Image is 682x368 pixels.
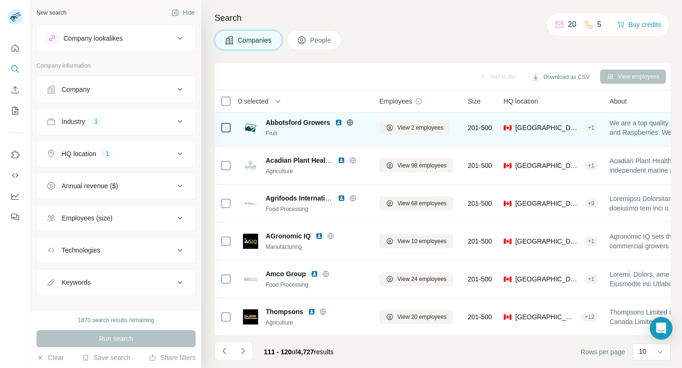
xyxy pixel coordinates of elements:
div: Agriculture [266,318,368,327]
div: Company lookalikes [63,34,123,43]
div: Open Intercom Messenger [650,317,673,340]
div: Keywords [62,278,90,287]
div: Technologies [62,245,100,255]
span: Thompsons [266,307,303,316]
span: 201-500 [468,199,492,208]
img: LinkedIn logo [338,194,345,202]
span: Employees [379,96,412,106]
div: + 1 [584,161,598,170]
button: View 68 employees [379,196,453,210]
div: 1 [91,117,102,126]
button: Technologies [37,239,195,262]
span: 4,727 [297,348,314,356]
p: 5 [597,19,601,30]
h4: Search [215,11,671,25]
div: HQ location [62,149,96,158]
div: + 1 [584,237,598,245]
span: Agrifoods International Cooperative [266,194,379,202]
span: About [610,96,627,106]
div: Industry [62,117,85,126]
div: New search [36,9,66,17]
button: Share filters [149,353,196,362]
img: Logo of Acadian Plant HealthTM [243,158,258,173]
span: 201-500 [468,274,492,284]
button: Hide [165,6,201,20]
button: Company [37,78,195,101]
img: Logo of Amco Group [243,272,258,287]
button: View 2 employees [379,121,450,135]
img: Logo of Abbotsford Growers [243,120,258,135]
span: 201-500 [468,312,492,322]
span: 🇨🇦 [503,123,511,132]
span: of [292,348,297,356]
span: View 98 employees [397,161,447,170]
span: Size [468,96,481,106]
span: AGronomic IQ [266,231,311,241]
span: 111 - 120 [264,348,292,356]
div: Fruit [266,129,368,138]
button: Keywords [37,271,195,294]
span: 🇨🇦 [503,199,511,208]
span: 201-500 [468,123,492,132]
span: [GEOGRAPHIC_DATA] [515,123,580,132]
div: Annual revenue ($) [62,181,118,191]
span: 201-500 [468,237,492,246]
p: 20 [568,19,576,30]
img: Logo of AGronomic IQ [243,234,258,249]
span: [GEOGRAPHIC_DATA], [GEOGRAPHIC_DATA] [515,274,580,284]
button: Use Surfe on LinkedIn [8,146,23,163]
span: People [310,35,332,45]
button: Industry1 [37,110,195,133]
div: Agriculture [266,167,368,175]
span: View 68 employees [397,199,447,208]
button: Use Surfe API [8,167,23,184]
div: Employees (size) [62,213,112,223]
div: 1 [102,149,113,158]
span: View 10 employees [397,237,447,245]
span: Companies [238,35,272,45]
div: + 9 [584,199,598,208]
span: [GEOGRAPHIC_DATA], [GEOGRAPHIC_DATA] [515,237,580,246]
div: + 1 [584,123,598,132]
span: 201-500 [468,161,492,170]
button: View 20 employees [379,310,453,324]
img: LinkedIn logo [308,308,315,315]
img: Logo of Thompsons [243,309,258,324]
span: Rows per page [581,347,625,357]
img: LinkedIn logo [311,270,318,278]
div: Food Processing [266,205,368,213]
p: Company information [36,61,196,70]
span: Amco Group [266,269,306,279]
span: Abbotsford Growers [266,118,330,127]
div: 1870 search results remaining [78,316,154,324]
div: + 12 [581,313,598,321]
button: Company lookalikes [37,27,195,50]
img: LinkedIn logo [338,157,345,164]
span: View 2 employees [397,123,443,132]
span: View 20 employees [397,313,447,321]
button: Feedback [8,209,23,226]
button: Search [8,61,23,78]
span: 🇨🇦 [503,161,511,170]
button: HQ location1 [37,142,195,165]
button: Employees (size) [37,207,195,229]
img: LinkedIn logo [315,232,323,240]
span: HQ location [503,96,538,106]
p: 10 [639,347,646,356]
button: Save search [82,353,130,362]
button: View 10 employees [379,234,453,248]
button: Dashboard [8,188,23,205]
button: Annual revenue ($) [37,175,195,197]
span: 🇨🇦 [503,274,511,284]
button: Navigate to next page [233,342,252,360]
div: Manufacturing [266,243,368,251]
button: Navigate to previous page [215,342,233,360]
button: Buy credits [617,18,661,31]
button: Quick start [8,40,23,57]
span: results [264,348,333,356]
span: Acadian Plant HealthTM [266,157,341,164]
button: View 24 employees [379,272,453,286]
span: 0 selected [238,96,269,106]
span: View 24 employees [397,275,447,283]
img: Logo of Agrifoods International Cooperative [243,196,258,211]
